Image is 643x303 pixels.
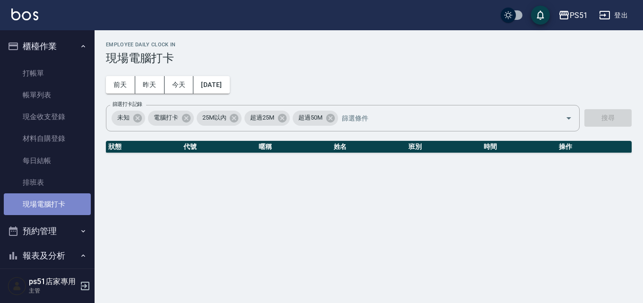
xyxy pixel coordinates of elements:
[406,141,481,153] th: 班別
[181,141,256,153] th: 代號
[106,52,632,65] h3: 現場電腦打卡
[113,101,142,108] label: 篩選打卡記錄
[4,62,91,84] a: 打帳單
[4,219,91,243] button: 預約管理
[197,113,232,122] span: 25M以內
[244,111,290,126] div: 超過25M
[29,277,77,286] h5: ps51店家專用
[481,141,556,153] th: 時間
[244,113,280,122] span: 超過25M
[331,141,407,153] th: 姓名
[339,110,549,126] input: 篩選條件
[112,111,145,126] div: 未知
[4,34,91,59] button: 櫃檯作業
[148,111,194,126] div: 電腦打卡
[4,193,91,215] a: 現場電腦打卡
[193,76,229,94] button: [DATE]
[165,76,194,94] button: 今天
[8,277,26,295] img: Person
[4,106,91,128] a: 現金收支登錄
[595,7,632,24] button: 登出
[293,113,328,122] span: 超過50M
[556,141,632,153] th: 操作
[106,42,632,48] h2: Employee Daily Clock In
[570,9,588,21] div: PS51
[11,9,38,20] img: Logo
[106,141,181,153] th: 狀態
[531,6,550,25] button: save
[4,128,91,149] a: 材料自購登錄
[148,113,184,122] span: 電腦打卡
[4,150,91,172] a: 每日結帳
[29,286,77,295] p: 主管
[4,172,91,193] a: 排班表
[106,76,135,94] button: 前天
[135,76,165,94] button: 昨天
[112,113,135,122] span: 未知
[4,243,91,268] button: 報表及分析
[197,111,242,126] div: 25M以內
[561,111,576,126] button: Open
[555,6,591,25] button: PS51
[293,111,338,126] div: 超過50M
[4,84,91,106] a: 帳單列表
[256,141,331,153] th: 暱稱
